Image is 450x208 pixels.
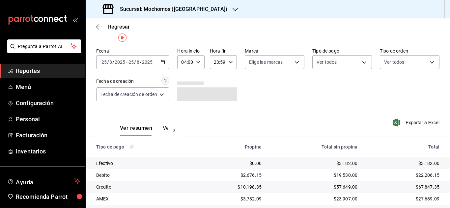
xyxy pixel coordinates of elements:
[368,160,439,167] div: $3,182.00
[177,49,204,53] label: Hora inicio
[163,125,187,136] button: Ver pagos
[16,177,71,185] span: Ayuda
[272,160,357,167] div: $3,182.00
[109,59,112,65] input: --
[18,43,71,50] span: Pregunta a Parrot AI
[7,39,81,53] button: Pregunta a Parrot AI
[201,196,262,202] div: $3,782.09
[16,115,80,124] span: Personal
[96,184,191,190] div: Credito
[16,192,80,201] span: Recomienda Parrot
[128,59,134,65] input: --
[126,59,127,65] span: -
[120,125,152,136] button: Ver resumen
[101,59,107,65] input: --
[16,131,80,140] span: Facturación
[272,172,357,178] div: $19,530.00
[245,49,304,53] label: Marca
[5,48,81,55] a: Pregunta a Parrot AI
[201,184,262,190] div: $10,198.35
[134,59,136,65] span: /
[108,24,130,30] span: Regresar
[272,144,357,150] div: Total sin propina
[120,125,168,136] div: navigation tabs
[114,59,126,65] input: ----
[210,49,237,53] label: Hora fin
[312,49,372,53] label: Tipo de pago
[384,59,404,65] span: Ver todos
[16,147,80,156] span: Inventarios
[368,196,439,202] div: $27,689.09
[96,78,134,85] div: Fecha de creación
[112,59,114,65] span: /
[140,59,142,65] span: /
[380,49,439,53] label: Tipo de orden
[368,144,439,150] div: Total
[201,144,262,150] div: Propina
[368,172,439,178] div: $22,206.15
[16,99,80,107] span: Configuración
[317,59,337,65] span: Ver todos
[115,5,227,13] h3: Sucursal: Mochomos ([GEOGRAPHIC_DATA])
[96,144,191,150] div: Tipo de pago
[96,160,191,167] div: Efectivo
[107,59,109,65] span: /
[96,24,130,30] button: Regresar
[96,196,191,202] div: AMEX
[129,145,134,149] svg: Los pagos realizados con Pay y otras terminales son montos brutos.
[16,82,80,91] span: Menú
[142,59,153,65] input: ----
[272,196,357,202] div: $23,907.00
[16,66,80,75] span: Reportes
[201,172,262,178] div: $2,676.15
[394,119,439,127] button: Exportar a Excel
[249,59,283,65] span: Elige las marcas
[368,184,439,190] div: $67,847.35
[272,184,357,190] div: $57,649.00
[96,172,191,178] div: Debito
[201,160,262,167] div: $0.00
[136,59,140,65] input: --
[96,49,169,53] label: Fecha
[118,34,127,42] img: Tooltip marker
[72,17,78,22] button: open_drawer_menu
[100,91,157,98] span: Fecha de creación de orden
